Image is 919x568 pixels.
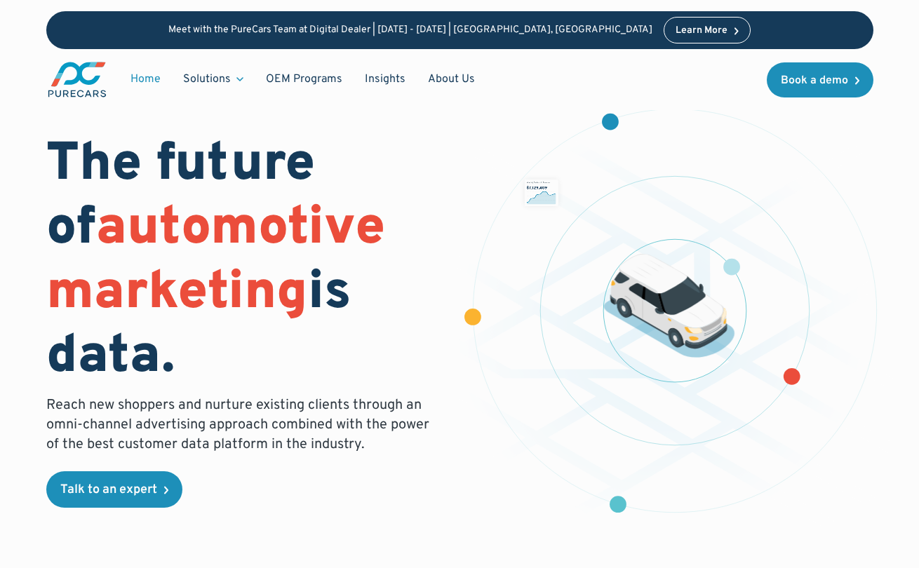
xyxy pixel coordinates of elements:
[664,17,751,43] a: Learn More
[767,62,873,97] a: Book a demo
[781,75,848,86] div: Book a demo
[172,66,255,93] div: Solutions
[46,196,385,327] span: automotive marketing
[417,66,486,93] a: About Us
[168,25,652,36] p: Meet with the PureCars Team at Digital Dealer | [DATE] - [DATE] | [GEOGRAPHIC_DATA], [GEOGRAPHIC_...
[604,254,735,358] img: illustration of a vehicle
[46,471,182,508] a: Talk to an expert
[46,134,443,390] h1: The future of is data.
[524,180,558,206] img: chart showing monthly dealership revenue of $7m
[119,66,172,93] a: Home
[255,66,354,93] a: OEM Programs
[46,60,108,99] a: main
[60,484,157,496] div: Talk to an expert
[46,60,108,99] img: purecars logo
[183,72,231,87] div: Solutions
[46,395,443,454] p: Reach new shoppers and nurture existing clients through an omni-channel advertising approach comb...
[676,26,727,36] div: Learn More
[354,66,417,93] a: Insights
